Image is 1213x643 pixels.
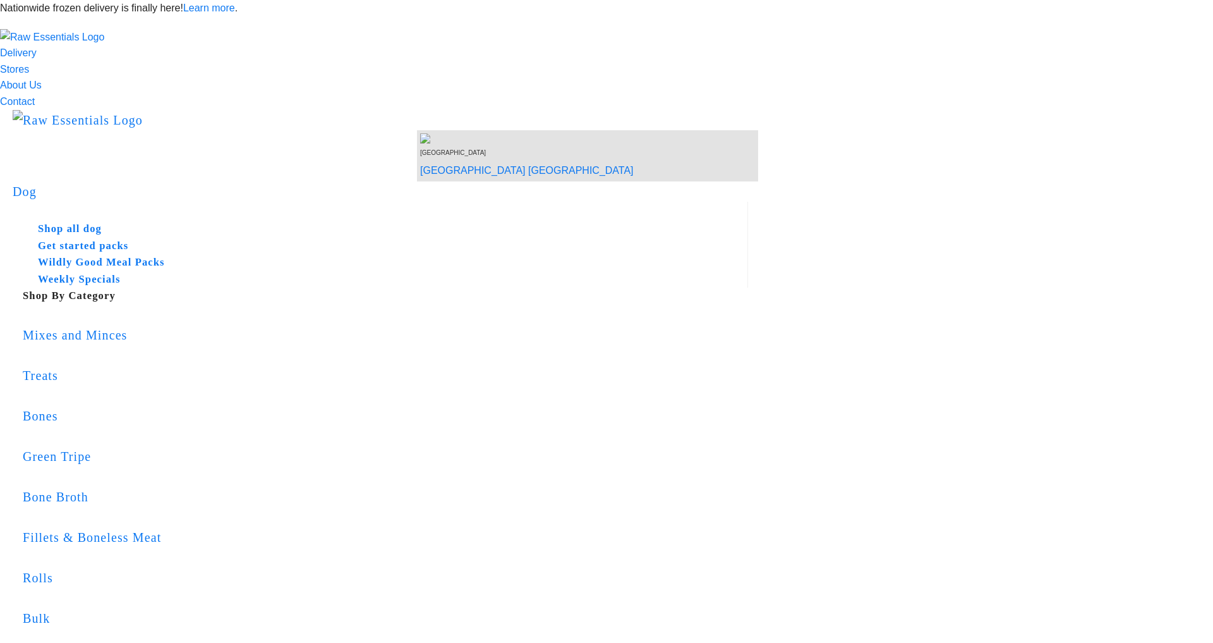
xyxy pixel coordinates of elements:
img: Raw Essentials Logo [13,110,143,130]
a: Weekly Specials [23,271,727,288]
div: Green Tripe [23,446,748,467]
a: [GEOGRAPHIC_DATA] [420,165,526,176]
img: van-moving.png [420,133,433,144]
a: Bone Broth [23,470,748,524]
h5: Shop all dog [38,221,727,238]
a: Mixes and Minces [23,308,748,362]
a: Shop all dog [23,221,727,238]
div: Bulk [23,608,748,628]
a: Dog [13,185,37,199]
a: Bones [23,389,748,443]
a: Wildly Good Meal Packs [23,254,727,271]
h5: Shop By Category [23,288,748,305]
div: Treats [23,365,748,386]
div: Fillets & Boneless Meat [23,527,748,548]
a: Treats [23,348,748,403]
h5: Wildly Good Meal Packs [38,254,727,271]
a: Fillets & Boneless Meat [23,510,748,565]
div: Mixes and Minces [23,325,748,345]
div: Bone Broth [23,487,748,507]
a: Get started packs [23,238,727,255]
a: Green Tripe [23,429,748,484]
div: Bones [23,406,748,426]
h5: Weekly Specials [38,271,727,288]
a: [GEOGRAPHIC_DATA] [528,165,634,176]
span: [GEOGRAPHIC_DATA] [420,149,486,156]
h5: Get started packs [38,238,727,255]
a: Rolls [23,551,748,605]
div: Rolls [23,568,748,588]
a: Learn more [183,3,235,13]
